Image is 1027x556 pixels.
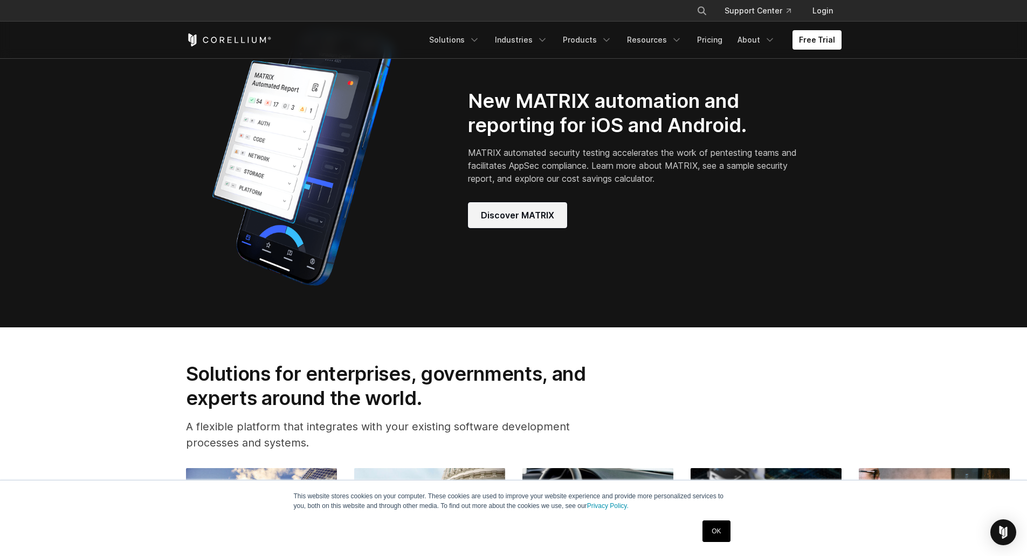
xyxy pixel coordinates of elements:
img: Corellium_MATRIX_Hero_1_1x [186,24,418,293]
a: Solutions [423,30,486,50]
p: This website stores cookies on your computer. These cookies are used to improve your website expe... [294,491,734,511]
a: Corellium Home [186,33,272,46]
p: MATRIX automated security testing accelerates the work of pentesting teams and facilitates AppSec... [468,146,801,185]
a: Login [804,1,842,20]
div: Navigation Menu [684,1,842,20]
button: Search [692,1,712,20]
a: About [731,30,782,50]
a: Industries [488,30,554,50]
span: Discover MATRIX [481,209,554,222]
a: Pricing [691,30,729,50]
div: Open Intercom Messenger [990,519,1016,545]
a: Products [556,30,618,50]
a: Free Trial [792,30,842,50]
div: Navigation Menu [423,30,842,50]
a: OK [702,520,730,542]
a: Discover MATRIX [468,202,567,228]
a: Support Center [716,1,799,20]
h2: New MATRIX automation and reporting for iOS and Android. [468,89,801,138]
h2: Solutions for enterprises, governments, and experts around the world. [186,362,616,410]
a: Resources [621,30,688,50]
a: Privacy Policy. [587,502,629,510]
p: A flexible platform that integrates with your existing software development processes and systems. [186,418,616,451]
